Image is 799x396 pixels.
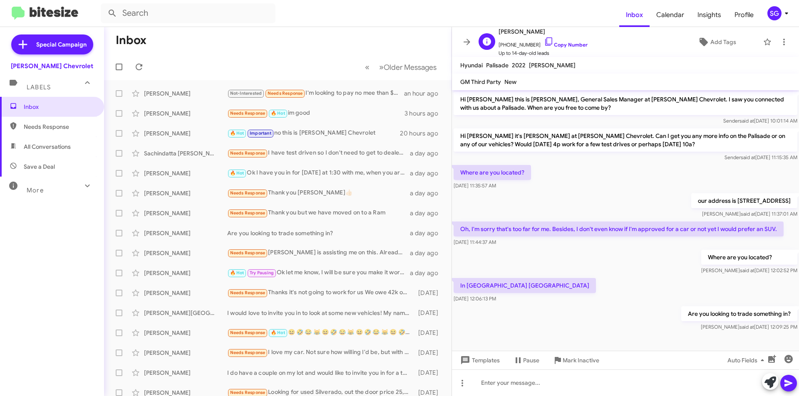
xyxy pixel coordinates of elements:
span: Auto Fields [727,353,767,368]
div: [PERSON_NAME] [144,109,227,118]
span: 🔥 Hot [230,270,244,275]
div: im good [227,108,404,118]
span: « [365,62,370,72]
span: Needs Response [230,111,266,116]
span: Important [250,130,271,136]
div: 20 hours ago [400,129,445,138]
div: 😆 🤣 😂 😹 😆 🤣 😂 😹 😆 🤣 😂 😹 😆 🤣 😂 😹 [227,328,414,337]
span: More [27,187,44,194]
button: Previous [360,59,375,76]
button: Auto Fields [721,353,774,368]
div: [PERSON_NAME] [144,289,227,297]
div: SG [767,6,782,20]
button: Pause [506,353,546,368]
p: Hi [PERSON_NAME] this is [PERSON_NAME], General Sales Manager at [PERSON_NAME] Chevrolet. I saw y... [454,92,797,115]
span: Needs Response [230,350,266,355]
div: Ok I have you in for [DATE] at 1:30 with me, when you arrive ask for [PERSON_NAME] at the front d... [227,168,410,178]
span: Needs Response [230,290,266,295]
span: [PHONE_NUMBER] [499,37,588,49]
span: Needs Response [230,330,266,335]
button: Add Tags [674,34,759,49]
span: [DATE] 11:44:37 AM [454,239,496,245]
div: a day ago [410,169,445,177]
div: [PERSON_NAME] Chevrolet [11,62,93,70]
a: Calendar [650,3,691,27]
div: [PERSON_NAME] [144,129,227,138]
span: Try Pausing [250,270,274,275]
span: Older Messages [384,63,437,72]
span: Needs Response [230,150,266,156]
button: Templates [452,353,506,368]
div: [PERSON_NAME] [144,189,227,197]
span: New [504,78,516,86]
p: our address is [STREET_ADDRESS] [691,193,797,208]
span: [DATE] 12:06:13 PM [454,295,496,302]
span: said at [741,154,755,160]
span: Mark Inactive [563,353,599,368]
span: 🔥 Hot [271,111,285,116]
a: Profile [728,3,760,27]
div: Thank you [PERSON_NAME]👍🏻 [227,188,410,198]
h1: Inbox [116,34,146,47]
p: Hi [PERSON_NAME] it's [PERSON_NAME] at [PERSON_NAME] Chevrolet. Can I get you any more info on th... [454,128,797,152]
span: Labels [27,84,51,91]
div: 3 hours ago [404,109,445,118]
div: [PERSON_NAME] [144,369,227,377]
div: a day ago [410,249,445,257]
span: [DATE] 11:35:57 AM [454,182,496,189]
div: a day ago [410,209,445,217]
div: [PERSON_NAME] is assisting me on this. Already test drove the vehicle [227,248,410,258]
div: I do have a couple on my lot and would like to invite you in for a test drive and some pricing in... [227,369,414,377]
div: a day ago [410,269,445,277]
span: Inbox [24,103,94,111]
span: Needs Response [230,250,266,256]
span: Needs Response [230,390,266,395]
div: a day ago [410,149,445,157]
div: an hour ago [404,89,445,98]
span: [PERSON_NAME] [DATE] 12:09:25 PM [701,324,797,330]
span: Hyundai [460,61,483,69]
p: Oh, I'm sorry that's too far for me. Besides, I don't even know if I'm approved for a car or not ... [454,221,784,236]
span: Special Campaign [36,40,87,49]
span: Add Tags [710,34,736,49]
div: I would love to invite you in to look at some new vehicles! My name is [PERSON_NAME] here at [PER... [227,309,414,317]
div: [PERSON_NAME] [144,209,227,217]
span: said at [741,211,755,217]
div: no this is [PERSON_NAME] Chevrolet [227,128,400,138]
span: 🔥 Hot [230,130,244,136]
div: Sachindatta [PERSON_NAME] [144,149,227,157]
span: Not-Interested [230,91,262,96]
a: Inbox [619,3,650,27]
a: Insights [691,3,728,27]
span: Needs Response [24,123,94,131]
div: [PERSON_NAME] [144,169,227,177]
div: a day ago [410,189,445,197]
div: Thank you but we have moved on to a Ram [227,208,410,218]
input: Search [101,3,275,23]
span: Pause [523,353,539,368]
span: Palisade [486,61,509,69]
span: Up to 14-day-old leads [499,49,588,57]
span: 2022 [512,61,526,69]
span: said at [739,324,754,330]
p: Where are you located? [701,250,797,265]
nav: Page navigation example [360,59,442,76]
span: All Conversations [24,143,71,151]
span: Sender [DATE] 11:15:35 AM [725,154,797,160]
div: [PERSON_NAME][GEOGRAPHIC_DATA] [144,309,227,317]
span: Needs Response [230,190,266,196]
div: [PERSON_NAME] [144,249,227,257]
div: I have test driven so I don't need to get to dealership again [227,148,410,158]
span: » [379,62,384,72]
span: 🔥 Hot [271,330,285,335]
div: Ok let me know, I will be sure you make it worth the ride for you [227,268,410,278]
div: [DATE] [414,329,445,337]
div: [PERSON_NAME] [144,269,227,277]
div: [DATE] [414,369,445,377]
span: Save a Deal [24,162,55,171]
button: Mark Inactive [546,353,606,368]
